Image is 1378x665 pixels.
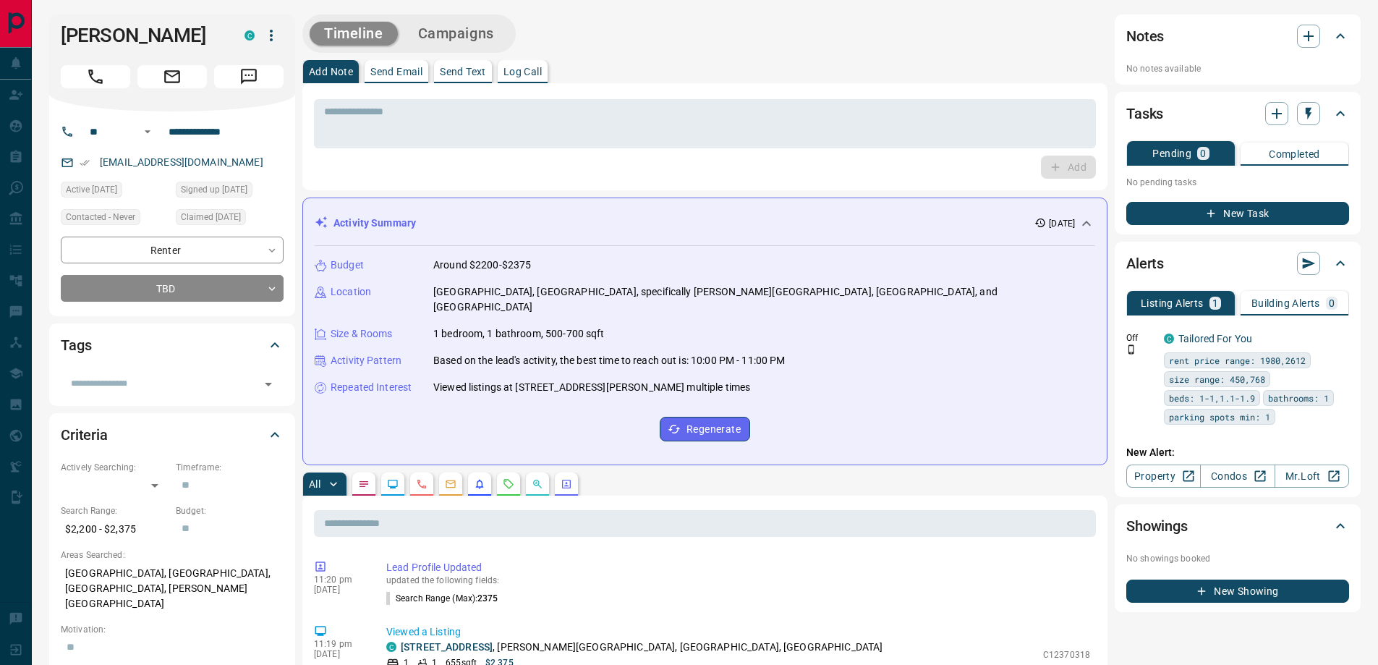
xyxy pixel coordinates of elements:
span: size range: 450,768 [1169,372,1265,386]
p: [DATE] [314,649,365,659]
h2: Tasks [1126,102,1163,125]
button: Open [258,374,278,394]
p: Listing Alerts [1141,298,1204,308]
p: Send Email [370,67,422,77]
span: Message [214,65,284,88]
a: Condos [1200,465,1275,488]
p: New Alert: [1126,445,1349,460]
p: Budget [331,258,364,273]
a: Mr.Loft [1275,465,1349,488]
h1: [PERSON_NAME] [61,24,223,47]
h2: Criteria [61,423,108,446]
p: Lead Profile Updated [386,560,1090,575]
div: Tasks [1126,96,1349,131]
span: parking spots min: 1 [1169,410,1270,424]
p: [GEOGRAPHIC_DATA], [GEOGRAPHIC_DATA], [GEOGRAPHIC_DATA], [PERSON_NAME][GEOGRAPHIC_DATA] [61,562,284,616]
p: Pending [1152,148,1191,158]
p: [GEOGRAPHIC_DATA], [GEOGRAPHIC_DATA], specifically [PERSON_NAME][GEOGRAPHIC_DATA], [GEOGRAPHIC_DA... [433,284,1095,315]
div: Alerts [1126,246,1349,281]
p: No pending tasks [1126,171,1349,193]
div: Renter [61,237,284,263]
p: Repeated Interest [331,380,412,395]
p: 0 [1200,148,1206,158]
p: 1 bedroom, 1 bathroom, 500-700 sqft [433,326,605,342]
div: condos.ca [386,642,396,652]
a: Tailored For You [1178,333,1252,344]
p: Timeframe: [176,461,284,474]
svg: Notes [358,478,370,490]
button: Campaigns [404,22,509,46]
h2: Notes [1126,25,1164,48]
p: Actively Searching: [61,461,169,474]
span: Call [61,65,130,88]
div: Tags [61,328,284,363]
svg: Listing Alerts [474,478,485,490]
p: 11:20 pm [314,575,365,585]
button: Open [139,123,156,140]
span: Contacted - Never [66,210,135,224]
svg: Lead Browsing Activity [387,478,399,490]
p: Log Call [503,67,542,77]
button: Timeline [310,22,398,46]
span: bathrooms: 1 [1268,391,1329,405]
div: condos.ca [244,30,255,41]
svg: Requests [503,478,514,490]
span: beds: 1-1,1.1-1.9 [1169,391,1255,405]
p: All [309,479,320,489]
p: No showings booked [1126,552,1349,565]
p: Based on the lead's activity, the best time to reach out is: 10:00 PM - 11:00 PM [433,353,786,368]
div: TBD [61,275,284,302]
svg: Push Notification Only [1126,344,1136,355]
p: Search Range: [61,504,169,517]
p: C12370318 [1043,648,1090,661]
button: Regenerate [660,417,750,441]
p: [DATE] [1049,217,1075,230]
div: Sun Oct 12 2025 [176,182,284,202]
h2: Alerts [1126,252,1164,275]
p: Viewed listings at [STREET_ADDRESS][PERSON_NAME] multiple times [433,380,750,395]
p: Activity Summary [333,216,416,231]
svg: Emails [445,478,456,490]
div: condos.ca [1164,334,1174,344]
p: Motivation: [61,623,284,636]
button: New Showing [1126,580,1349,603]
div: Activity Summary[DATE] [315,210,1095,237]
div: Sun Oct 12 2025 [176,209,284,229]
p: 11:19 pm [314,639,365,649]
p: Location [331,284,371,300]
p: Building Alerts [1251,298,1320,308]
p: updated the following fields: [386,575,1090,585]
span: Active [DATE] [66,182,117,197]
div: Notes [1126,19,1349,54]
p: Budget: [176,504,284,517]
a: [STREET_ADDRESS] [401,641,493,653]
p: Activity Pattern [331,353,401,368]
div: Showings [1126,509,1349,543]
span: Signed up [DATE] [181,182,247,197]
p: 1 [1212,298,1218,308]
p: Off [1126,331,1155,344]
span: rent price range: 1980,2612 [1169,353,1306,368]
a: Property [1126,465,1201,488]
h2: Tags [61,334,91,357]
p: No notes available [1126,62,1349,75]
p: Add Note [309,67,353,77]
p: Search Range (Max) : [386,592,498,605]
svg: Calls [416,478,428,490]
button: New Task [1126,202,1349,225]
svg: Agent Actions [561,478,572,490]
span: Claimed [DATE] [181,210,241,224]
svg: Opportunities [532,478,543,490]
span: 2375 [477,593,498,603]
svg: Email Verified [80,158,90,168]
p: Around $2200-$2375 [433,258,531,273]
a: [EMAIL_ADDRESS][DOMAIN_NAME] [100,156,263,168]
p: [DATE] [314,585,365,595]
div: Sun Oct 12 2025 [61,182,169,202]
p: Send Text [440,67,486,77]
p: Size & Rooms [331,326,393,342]
p: Viewed a Listing [386,624,1090,640]
h2: Showings [1126,514,1188,538]
span: Email [137,65,207,88]
p: 0 [1329,298,1335,308]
